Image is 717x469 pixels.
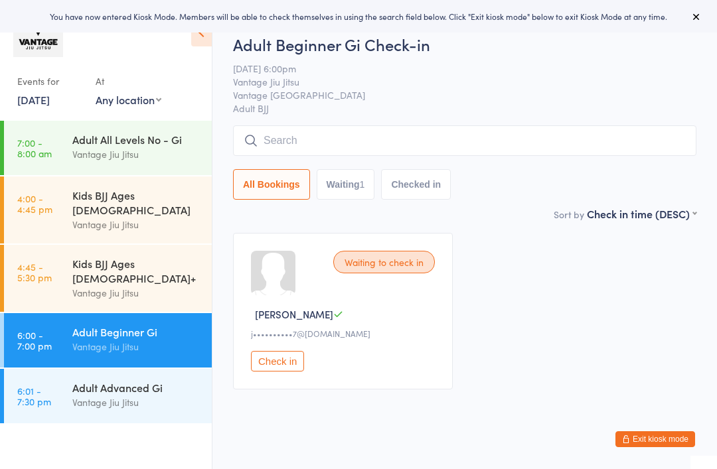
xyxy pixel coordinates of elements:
time: 7:00 - 8:00 am [17,137,52,159]
div: Kids BJJ Ages [DEMOGRAPHIC_DATA] [72,188,200,217]
div: Events for [17,70,82,92]
div: Vantage Jiu Jitsu [72,339,200,354]
time: 6:00 - 7:00 pm [17,330,52,351]
div: Vantage Jiu Jitsu [72,285,200,301]
div: Vantage Jiu Jitsu [72,395,200,410]
div: Adult All Levels No - Gi [72,132,200,147]
input: Search [233,125,696,156]
label: Sort by [554,208,584,221]
span: Vantage [GEOGRAPHIC_DATA] [233,88,676,101]
a: 6:01 -7:30 pmAdult Advanced GiVantage Jiu Jitsu [4,369,212,423]
div: Check in time (DESC) [587,206,696,221]
span: Adult BJJ [233,101,696,115]
a: 7:00 -8:00 amAdult All Levels No - GiVantage Jiu Jitsu [4,121,212,175]
div: Kids BJJ Ages [DEMOGRAPHIC_DATA]+ [72,256,200,285]
div: Adult Advanced Gi [72,380,200,395]
div: Vantage Jiu Jitsu [72,217,200,232]
div: Waiting to check in [333,251,435,273]
div: Vantage Jiu Jitsu [72,147,200,162]
button: All Bookings [233,169,310,200]
a: 4:00 -4:45 pmKids BJJ Ages [DEMOGRAPHIC_DATA]Vantage Jiu Jitsu [4,176,212,243]
div: Any location [96,92,161,107]
button: Exit kiosk mode [615,431,695,447]
div: 1 [360,179,365,190]
time: 4:45 - 5:30 pm [17,261,52,283]
time: 6:01 - 7:30 pm [17,385,51,407]
span: Vantage Jiu Jitsu [233,75,676,88]
button: Checked in [381,169,451,200]
span: [DATE] 6:00pm [233,62,676,75]
div: j••••••••••7@[DOMAIN_NAME] [251,328,439,339]
div: At [96,70,161,92]
button: Waiting1 [317,169,375,200]
a: [DATE] [17,92,50,107]
img: Vantage Jiu Jitsu [13,10,63,57]
h2: Adult Beginner Gi Check-in [233,33,696,55]
div: You have now entered Kiosk Mode. Members will be able to check themselves in using the search fie... [21,11,696,22]
a: 4:45 -5:30 pmKids BJJ Ages [DEMOGRAPHIC_DATA]+Vantage Jiu Jitsu [4,245,212,312]
time: 4:00 - 4:45 pm [17,193,52,214]
span: [PERSON_NAME] [255,307,333,321]
a: 6:00 -7:00 pmAdult Beginner GiVantage Jiu Jitsu [4,313,212,368]
div: Adult Beginner Gi [72,324,200,339]
button: Check in [251,351,304,371]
